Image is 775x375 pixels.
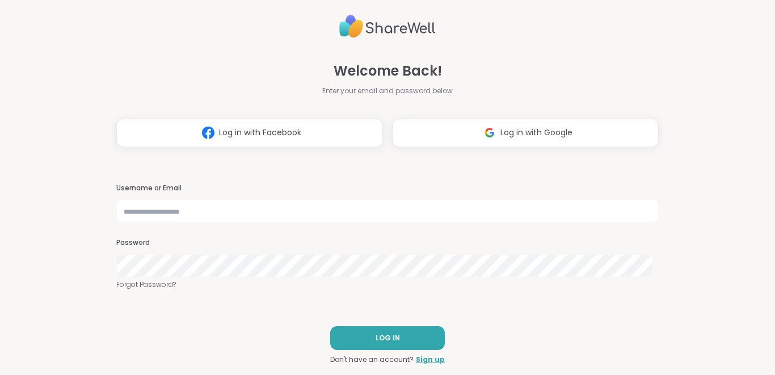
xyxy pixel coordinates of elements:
[334,61,442,81] span: Welcome Back!
[116,119,383,147] button: Log in with Facebook
[116,184,659,193] h3: Username or Email
[392,119,659,147] button: Log in with Google
[479,122,500,143] img: ShareWell Logomark
[500,127,572,139] span: Log in with Google
[330,355,414,365] span: Don't have an account?
[339,10,436,43] img: ShareWell Logo
[197,122,219,143] img: ShareWell Logomark
[322,86,453,96] span: Enter your email and password below
[116,280,659,290] a: Forgot Password?
[416,355,445,365] a: Sign up
[116,238,659,248] h3: Password
[330,326,445,350] button: LOG IN
[376,333,400,343] span: LOG IN
[219,127,301,139] span: Log in with Facebook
